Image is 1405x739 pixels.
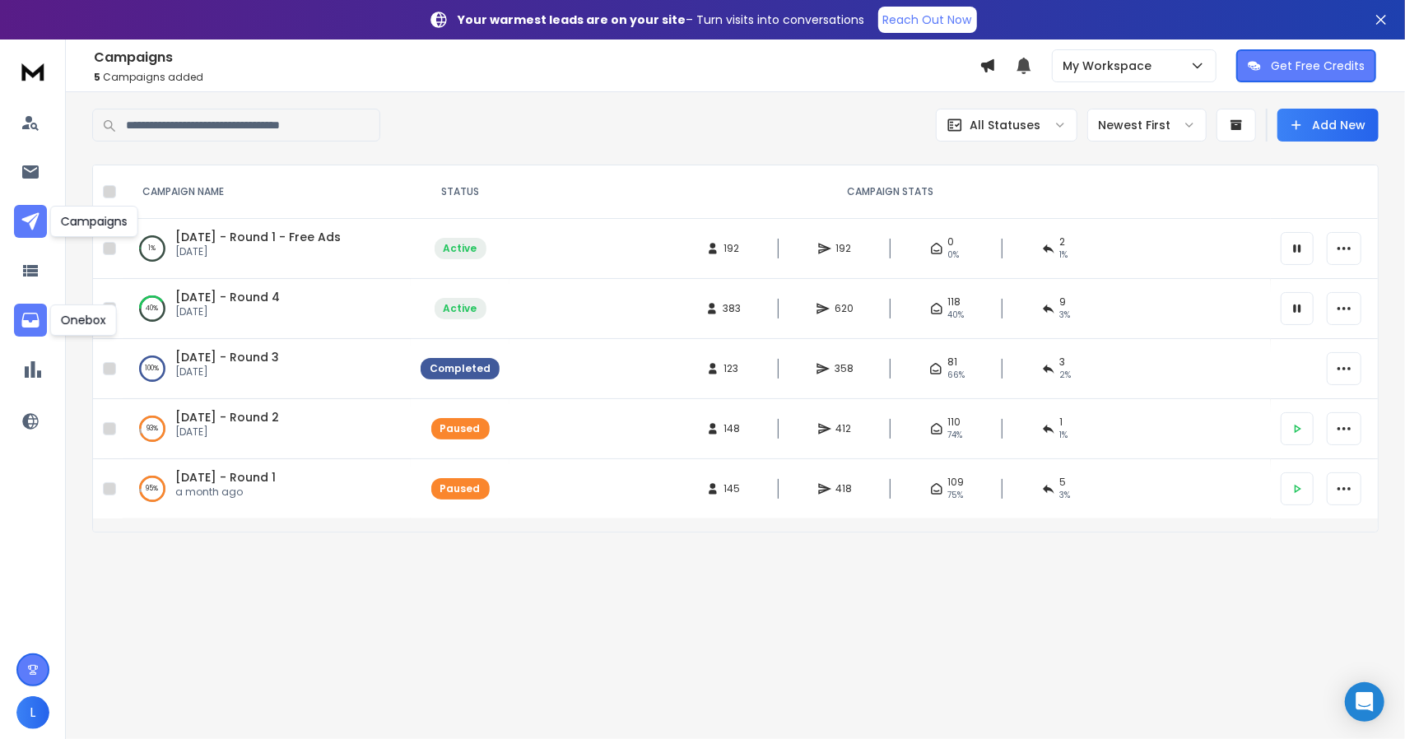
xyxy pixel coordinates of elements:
td: 1%[DATE] - Round 1 - Free Ads[DATE] [123,219,411,279]
span: 148 [724,422,741,435]
p: [DATE] [175,305,280,318]
p: [DATE] [175,245,341,258]
span: 145 [724,482,741,495]
button: L [16,696,49,729]
span: 3 % [1060,309,1071,322]
p: 40 % [147,300,159,317]
span: 66 % [947,369,965,382]
span: 620 [835,302,854,315]
span: 110 [948,416,961,429]
p: Campaigns added [94,71,979,84]
div: Onebox [50,304,117,336]
span: 1 % [1060,429,1068,442]
span: 0 [948,235,955,249]
td: 100%[DATE] - Round 3[DATE] [123,339,411,399]
a: [DATE] - Round 3 [175,349,279,365]
td: 40%[DATE] - Round 4[DATE] [123,279,411,339]
span: 123 [724,362,741,375]
span: 81 [947,356,957,369]
p: 100 % [146,360,160,377]
th: CAMPAIGN STATS [509,165,1271,219]
a: [DATE] - Round 1 [175,469,276,486]
p: – Turn visits into conversations [458,12,865,28]
p: a month ago [175,486,276,499]
span: 412 [836,422,853,435]
strong: Your warmest leads are on your site [458,12,686,28]
p: 93 % [147,421,158,437]
span: 0 % [948,249,960,262]
span: 418 [836,482,853,495]
a: [DATE] - Round 2 [175,409,279,425]
span: 2 % [1060,369,1072,382]
p: Reach Out Now [883,12,972,28]
a: Reach Out Now [878,7,977,33]
p: [DATE] [175,425,279,439]
div: Paused [440,422,481,435]
span: 109 [948,476,965,489]
th: STATUS [411,165,509,219]
span: 1 % [1060,249,1068,262]
span: 40 % [948,309,965,322]
div: Active [444,302,477,315]
td: 93%[DATE] - Round 2[DATE] [123,399,411,459]
span: 5 [1060,476,1067,489]
span: 358 [835,362,854,375]
p: My Workspace [1063,58,1158,74]
p: 1 % [149,240,156,257]
span: 118 [948,295,961,309]
span: 2 [1060,235,1066,249]
button: Get Free Credits [1236,49,1376,82]
p: [DATE] [175,365,279,379]
span: 383 [723,302,742,315]
p: 95 % [147,481,159,497]
span: 3 % [1060,489,1071,502]
span: 74 % [948,429,963,442]
div: Campaigns [50,206,138,237]
div: Completed [430,362,491,375]
h1: Campaigns [94,48,979,67]
p: Get Free Credits [1271,58,1365,74]
a: [DATE] - Round 4 [175,289,280,305]
p: All Statuses [970,117,1040,133]
span: 75 % [948,489,964,502]
button: Add New [1277,109,1379,142]
span: 3 [1060,356,1066,369]
span: 9 [1060,295,1067,309]
th: CAMPAIGN NAME [123,165,411,219]
a: [DATE] - Round 1 - Free Ads [175,229,341,245]
span: 1 [1060,416,1063,429]
span: 192 [836,242,853,255]
td: 95%[DATE] - Round 1a month ago [123,459,411,519]
img: logo [16,56,49,86]
span: 192 [724,242,741,255]
span: 5 [94,70,100,84]
div: Open Intercom Messenger [1345,682,1384,722]
div: Paused [440,482,481,495]
div: Active [444,242,477,255]
button: Newest First [1087,109,1207,142]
